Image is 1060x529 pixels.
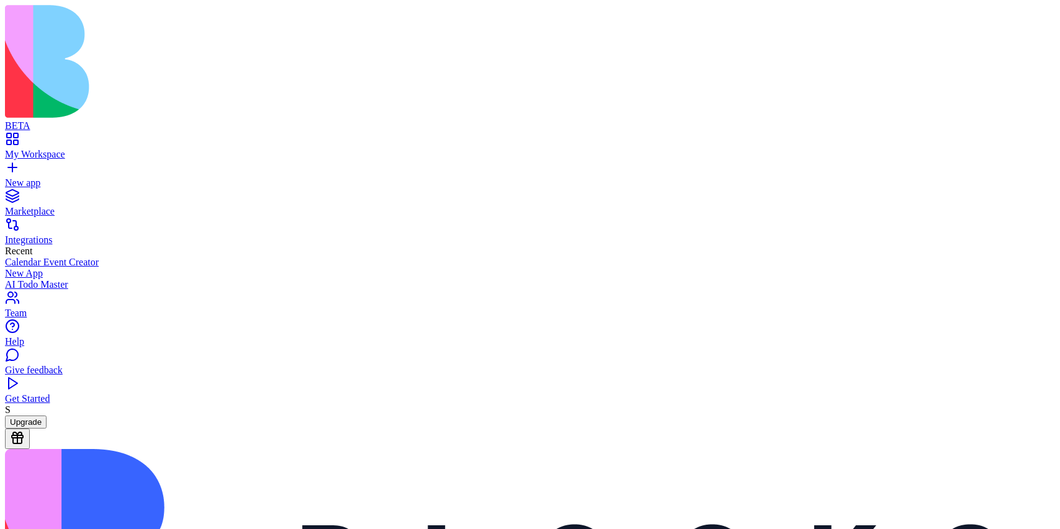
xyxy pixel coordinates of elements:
[5,246,32,256] span: Recent
[5,195,1055,217] a: Marketplace
[5,382,1055,404] a: Get Started
[5,177,1055,189] div: New app
[5,393,1055,404] div: Get Started
[5,120,1055,131] div: BETA
[5,336,1055,347] div: Help
[5,166,1055,189] a: New app
[5,365,1055,376] div: Give feedback
[5,149,1055,160] div: My Workspace
[5,416,47,427] a: Upgrade
[5,308,1055,319] div: Team
[5,325,1055,347] a: Help
[5,353,1055,376] a: Give feedback
[5,5,504,118] img: logo
[5,296,1055,319] a: Team
[5,223,1055,246] a: Integrations
[5,404,11,415] span: S
[5,234,1055,246] div: Integrations
[5,257,1055,268] a: Calendar Event Creator
[5,268,1055,279] a: New App
[5,109,1055,131] a: BETA
[5,416,47,429] button: Upgrade
[5,279,1055,290] a: AI Todo Master
[5,206,1055,217] div: Marketplace
[5,138,1055,160] a: My Workspace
